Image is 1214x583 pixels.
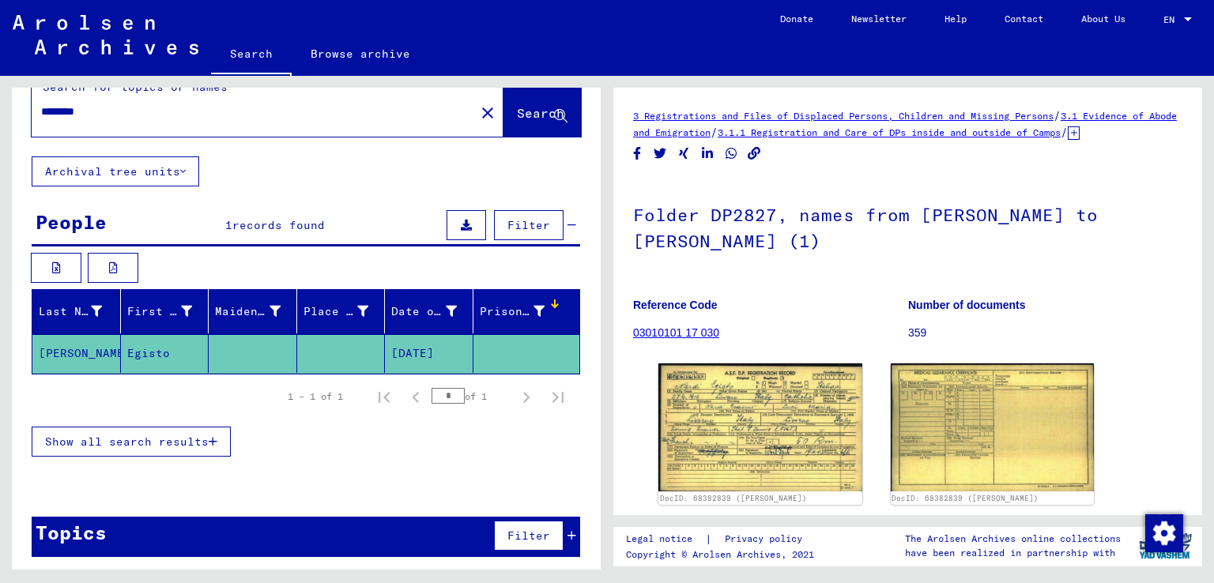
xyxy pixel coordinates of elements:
mat-cell: [PERSON_NAME] [32,334,121,373]
div: Prisoner # [480,299,565,324]
span: Filter [507,528,550,543]
span: / [711,125,718,139]
mat-header-cell: Last Name [32,289,121,333]
div: Place of Birth [303,299,389,324]
mat-select-trigger: EN [1163,13,1174,25]
span: Search [517,105,564,121]
button: Clear [472,96,503,128]
button: Share on Xing [676,144,692,164]
a: 3 Registrations and Files of Displaced Persons, Children and Missing Persons [633,110,1054,122]
a: 03010101 17 030 [633,326,719,339]
h1: Folder DP2827, names from [PERSON_NAME] to [PERSON_NAME] (1) [633,179,1182,274]
img: Change consent [1145,514,1183,552]
b: Reference Code [633,299,718,311]
a: 3.1.1 Registration and Care of DPs inside and outside of Camps [718,126,1061,138]
a: DocID: 68382839 ([PERSON_NAME]) [660,494,807,502]
a: DocID: 68382839 ([PERSON_NAME]) [892,494,1039,502]
button: Previous page [400,381,432,412]
mat-header-cell: Date of Birth [385,289,473,333]
div: Place of Birth [303,303,369,320]
button: Share on WhatsApp [723,144,740,164]
p: 359 [908,325,1182,341]
img: Arolsen_neg.svg [13,15,198,55]
div: Date of Birth [391,299,477,324]
div: Last Name [39,303,102,320]
button: First page [368,381,400,412]
p: Copyright © Arolsen Archives, 2021 [626,547,821,562]
button: Last page [542,381,574,412]
div: Change consent [1144,513,1182,551]
div: Last Name [39,299,122,324]
img: yv_logo.png [1136,526,1195,566]
div: Prisoner # [480,303,545,320]
b: Number of documents [908,299,1026,311]
a: Legal notice [626,531,705,547]
div: Topics [36,518,107,547]
mat-icon: close [478,103,497,122]
span: 1 [225,218,232,232]
span: Filter [507,218,550,232]
div: People [36,208,107,236]
button: Filter [494,210,564,240]
mat-header-cell: Place of Birth [297,289,386,333]
button: Next page [511,381,542,412]
div: Maiden Name [215,299,300,324]
button: Filter [494,521,564,551]
button: Archival tree units [32,156,199,186]
a: Browse archive [292,35,429,73]
button: Share on Twitter [652,144,669,164]
a: Search [211,35,292,76]
div: 1 – 1 of 1 [288,389,343,404]
button: Copy link [746,144,763,164]
mat-header-cell: Prisoner # [473,289,580,333]
span: / [1054,108,1061,122]
div: Date of Birth [391,303,457,320]
div: | [626,531,821,547]
img: 001.jpg [658,363,862,491]
div: First Name [127,303,193,320]
mat-header-cell: Maiden Name [209,289,297,333]
span: / [1061,125,1068,139]
p: have been realized in partnership with [905,546,1121,560]
span: Show all search results [45,434,209,449]
a: Privacy policy [712,531,821,547]
mat-cell: [DATE] [385,334,473,373]
button: Search [503,88,581,137]
p: The Arolsen Archives online collections [905,532,1121,546]
button: Show all search results [32,427,231,457]
span: records found [232,218,325,232]
mat-cell: Egisto [121,334,209,373]
img: 002.jpg [891,363,1095,491]
mat-header-cell: First Name [121,289,209,333]
div: Maiden Name [215,303,281,320]
button: Share on Facebook [629,144,646,164]
div: of 1 [432,389,511,404]
div: First Name [127,299,213,324]
button: Share on LinkedIn [699,144,716,164]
